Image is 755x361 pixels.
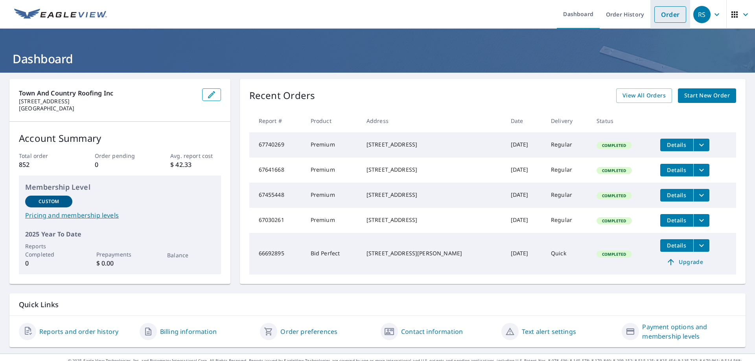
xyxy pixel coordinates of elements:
a: Payment options and membership levels [642,322,736,341]
div: RS [693,6,711,23]
div: [STREET_ADDRESS] [366,141,498,148]
td: 66692895 [249,233,304,275]
th: Address [360,109,505,132]
button: detailsBtn-67641668 [660,164,693,176]
td: [DATE] [505,183,545,208]
td: 67740269 [249,132,304,158]
th: Report # [249,109,304,132]
div: [STREET_ADDRESS] [366,216,498,224]
p: Prepayments [96,250,144,258]
button: filesDropdownBtn-67740269 [693,139,709,151]
button: detailsBtn-67455448 [660,189,693,202]
td: Premium [304,158,360,183]
span: Completed [597,251,631,257]
td: [DATE] [505,132,545,158]
td: Premium [304,132,360,158]
p: Order pending [95,152,145,160]
p: [STREET_ADDRESS] [19,98,196,105]
a: View All Orders [616,88,672,103]
a: Order preferences [280,327,337,336]
span: Details [665,242,689,249]
span: View All Orders [622,91,666,101]
p: Quick Links [19,300,736,310]
td: Premium [304,183,360,208]
p: 2025 Year To Date [25,229,215,239]
p: Avg. report cost [170,152,221,160]
span: Completed [597,168,631,173]
th: Delivery [545,109,590,132]
td: [DATE] [505,158,545,183]
a: Contact information [401,327,463,336]
button: filesDropdownBtn-67030261 [693,214,709,227]
p: Recent Orders [249,88,315,103]
span: Details [665,216,689,224]
div: [STREET_ADDRESS] [366,166,498,174]
a: Pricing and membership levels [25,211,215,220]
a: Reports and order history [39,327,118,336]
td: Bid Perfect [304,233,360,275]
span: Start New Order [684,91,730,101]
p: [GEOGRAPHIC_DATA] [19,105,196,112]
h1: Dashboard [9,51,746,67]
td: 67641668 [249,158,304,183]
button: detailsBtn-67030261 [660,214,693,227]
button: detailsBtn-66692895 [660,239,693,252]
span: Completed [597,143,631,148]
button: filesDropdownBtn-67641668 [693,164,709,176]
p: Membership Level [25,182,215,192]
th: Date [505,109,545,132]
a: Order [654,6,686,23]
p: Balance [167,251,214,259]
td: [DATE] [505,208,545,233]
span: Completed [597,218,631,224]
span: Details [665,166,689,174]
td: [DATE] [505,233,545,275]
td: Quick [545,233,590,275]
p: Total order [19,152,69,160]
span: Details [665,191,689,199]
span: Completed [597,193,631,198]
p: Town and Country Roofing Inc [19,88,196,98]
td: Regular [545,132,590,158]
button: filesDropdownBtn-67455448 [693,189,709,202]
td: Premium [304,208,360,233]
p: 0 [25,258,72,268]
td: Regular [545,183,590,208]
button: detailsBtn-67740269 [660,139,693,151]
div: [STREET_ADDRESS] [366,191,498,199]
p: Reports Completed [25,242,72,258]
a: Upgrade [660,256,709,268]
td: Regular [545,208,590,233]
img: EV Logo [14,9,107,20]
span: Upgrade [665,257,705,267]
p: Custom [39,198,59,205]
div: [STREET_ADDRESS][PERSON_NAME] [366,249,498,257]
span: Details [665,141,689,148]
p: $ 0.00 [96,258,144,268]
button: filesDropdownBtn-66692895 [693,239,709,252]
a: Billing information [160,327,217,336]
td: 67455448 [249,183,304,208]
a: Text alert settings [522,327,576,336]
p: $ 42.33 [170,160,221,169]
p: 852 [19,160,69,169]
p: Account Summary [19,131,221,145]
a: Start New Order [678,88,736,103]
th: Product [304,109,360,132]
p: 0 [95,160,145,169]
td: 67030261 [249,208,304,233]
td: Regular [545,158,590,183]
th: Status [590,109,654,132]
